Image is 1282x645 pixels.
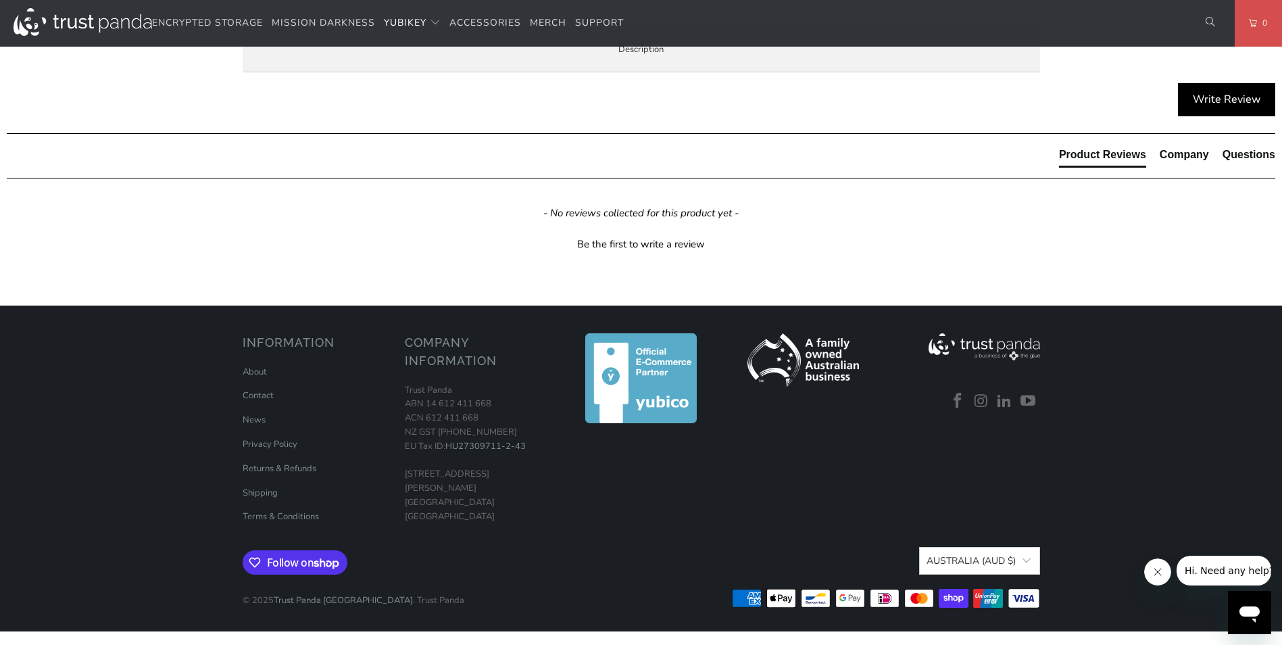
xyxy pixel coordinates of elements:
[1228,591,1271,634] iframe: Button to launch messaging window
[7,234,1275,252] div: Be the first to write a review
[1059,147,1146,162] div: Product Reviews
[575,7,624,39] a: Support
[272,16,375,29] span: Mission Darkness
[449,7,521,39] a: Accessories
[8,9,97,20] span: Hi. Need any help?
[543,206,739,220] em: - No reviews collected for this product yet -
[530,7,566,39] a: Merch
[243,462,316,475] a: Returns & Refunds
[1257,16,1268,30] span: 0
[1018,393,1039,410] a: Trust Panda Australia on YouTube
[405,383,553,524] p: Trust Panda ABN 14 612 411 668 ACN 612 411 668 NZ GST [PHONE_NUMBER] EU Tax ID: [STREET_ADDRESS][...
[152,16,263,29] span: Encrypted Storage
[243,438,297,450] a: Privacy Policy
[152,7,263,39] a: Encrypted Storage
[575,16,624,29] span: Support
[577,237,705,252] div: Be the first to write a review
[948,393,968,410] a: Trust Panda Australia on Facebook
[445,440,526,452] a: HU27309711-2-43
[243,389,274,402] a: Contact
[243,510,319,523] a: Terms & Conditions
[384,16,426,29] span: YubiKey
[1223,147,1275,162] div: Questions
[919,547,1039,575] button: Australia (AUD $)
[1144,558,1171,586] iframe: Close message
[1160,147,1209,162] div: Company
[971,393,991,410] a: Trust Panda Australia on Instagram
[243,487,278,499] a: Shipping
[243,580,464,608] p: © 2025 . Trust Panda
[1178,83,1275,117] div: Write Review
[1177,556,1271,586] iframe: Message from company
[243,366,267,378] a: About
[530,16,566,29] span: Merch
[243,27,1040,72] label: Description
[152,7,624,39] nav: Translation missing: en.navigation.header.main_nav
[272,7,375,39] a: Mission Darkness
[384,7,441,39] summary: YubiKey
[1059,147,1275,174] div: Reviews Tabs
[14,8,152,36] img: Trust Panda Australia
[449,16,521,29] span: Accessories
[995,393,1015,410] a: Trust Panda Australia on LinkedIn
[274,594,413,606] a: Trust Panda [GEOGRAPHIC_DATA]
[243,414,266,426] a: News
